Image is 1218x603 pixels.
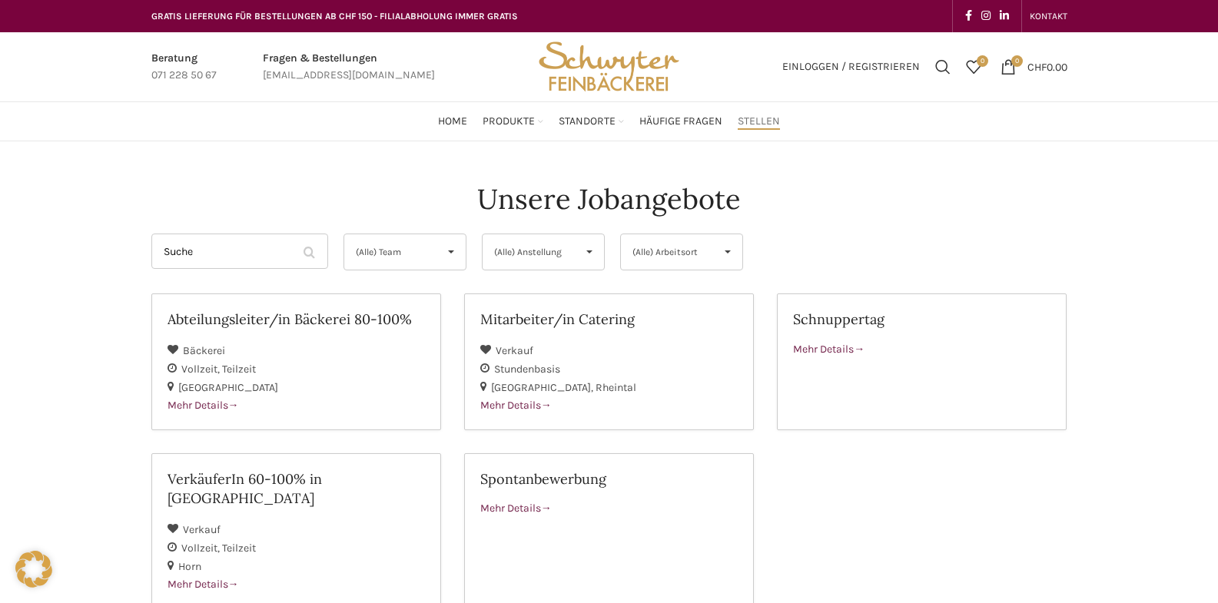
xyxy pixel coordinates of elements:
span: Vollzeit [181,542,222,555]
a: Produkte [483,106,543,137]
a: Abteilungsleiter/in Bäckerei 80-100% Bäckerei Vollzeit Teilzeit [GEOGRAPHIC_DATA] Mehr Details [151,293,441,430]
span: [GEOGRAPHIC_DATA] [491,381,596,394]
a: Mitarbeiter/in Catering Verkauf Stundenbasis [GEOGRAPHIC_DATA] Rheintal Mehr Details [464,293,754,430]
a: Häufige Fragen [639,106,722,137]
div: Secondary navigation [1022,1,1075,31]
span: Produkte [483,114,535,129]
span: Bäckerei [183,344,225,357]
span: Mehr Details [480,502,552,515]
span: Vollzeit [181,363,222,376]
a: Site logo [533,59,684,72]
span: CHF [1027,60,1047,73]
a: 0 [958,51,989,82]
a: Einloggen / Registrieren [775,51,928,82]
span: Mehr Details [168,578,239,591]
a: Instagram social link [977,5,995,27]
h2: Abteilungsleiter/in Bäckerei 80-100% [168,310,425,329]
span: Rheintal [596,381,636,394]
span: (Alle) Arbeitsort [632,234,705,270]
span: ▾ [713,234,742,270]
a: Home [438,106,467,137]
span: ▾ [575,234,604,270]
span: Mehr Details [793,343,865,356]
h2: VerkäuferIn 60-100% in [GEOGRAPHIC_DATA] [168,469,425,508]
a: Stellen [738,106,780,137]
span: Stundenbasis [494,363,560,376]
a: Infobox link [151,50,217,84]
span: Mehr Details [168,399,239,412]
a: Suchen [928,51,958,82]
h4: Unsere Jobangebote [477,180,741,218]
a: Linkedin social link [995,5,1014,27]
span: ▾ [436,234,466,270]
span: (Alle) Anstellung [494,234,567,270]
h2: Schnuppertag [793,310,1050,329]
span: Verkauf [183,523,221,536]
div: Meine Wunschliste [958,51,989,82]
a: Standorte [559,106,624,137]
input: Suche [151,234,328,269]
h2: Mitarbeiter/in Catering [480,310,738,329]
a: Infobox link [263,50,435,84]
img: Bäckerei Schwyter [533,32,684,101]
span: 0 [1011,55,1023,67]
span: Mehr Details [480,399,552,412]
h2: Spontanbewerbung [480,469,738,489]
span: Stellen [738,114,780,129]
span: 0 [977,55,988,67]
a: 0 CHF0.00 [993,51,1075,82]
span: [GEOGRAPHIC_DATA] [178,381,278,394]
span: Teilzeit [222,542,256,555]
span: KONTAKT [1030,11,1067,22]
span: Häufige Fragen [639,114,722,129]
span: Einloggen / Registrieren [782,61,920,72]
span: GRATIS LIEFERUNG FÜR BESTELLUNGEN AB CHF 150 - FILIALABHOLUNG IMMER GRATIS [151,11,518,22]
span: Teilzeit [222,363,256,376]
a: KONTAKT [1030,1,1067,31]
a: Facebook social link [961,5,977,27]
bdi: 0.00 [1027,60,1067,73]
span: Standorte [559,114,616,129]
span: Verkauf [496,344,533,357]
div: Main navigation [144,106,1075,137]
a: Schnuppertag Mehr Details [777,293,1067,430]
span: Home [438,114,467,129]
span: Horn [178,560,201,573]
span: (Alle) Team [356,234,429,270]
